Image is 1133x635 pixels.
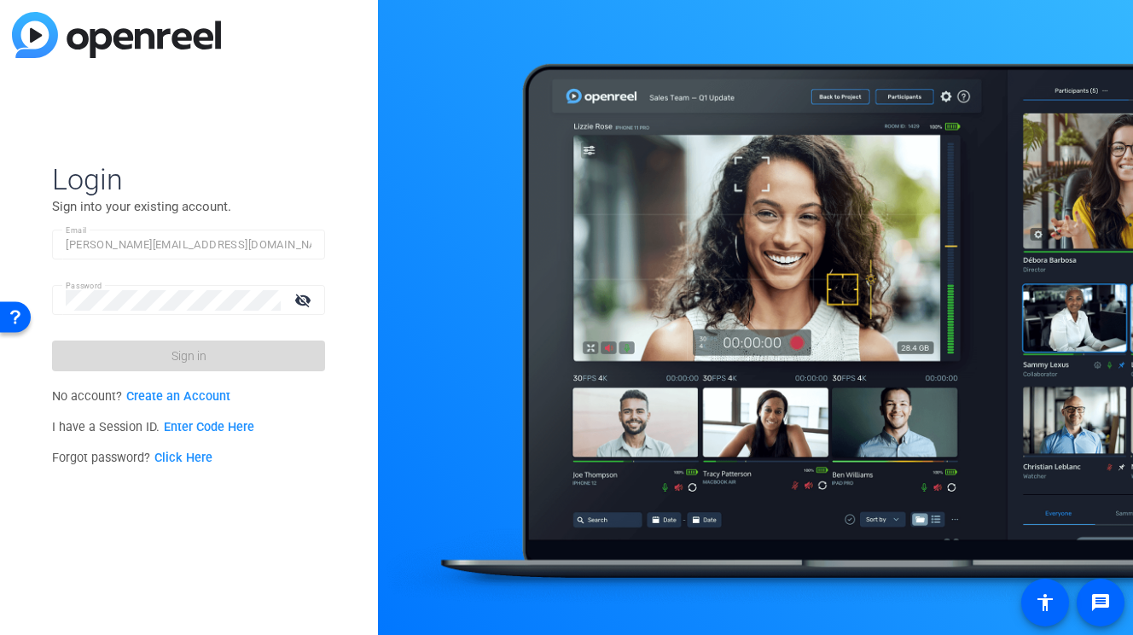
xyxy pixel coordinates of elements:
[164,420,254,434] a: Enter Code Here
[52,161,325,197] span: Login
[126,389,230,404] a: Create an Account
[52,389,230,404] span: No account?
[1090,592,1111,613] mat-icon: message
[12,12,221,58] img: blue-gradient.svg
[52,420,254,434] span: I have a Session ID.
[284,288,325,312] mat-icon: visibility_off
[66,281,102,290] mat-label: Password
[1035,592,1055,613] mat-icon: accessibility
[66,225,87,235] mat-label: Email
[66,235,311,255] input: Enter Email Address
[52,451,212,465] span: Forgot password?
[154,451,212,465] a: Click Here
[52,197,325,216] p: Sign into your existing account.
